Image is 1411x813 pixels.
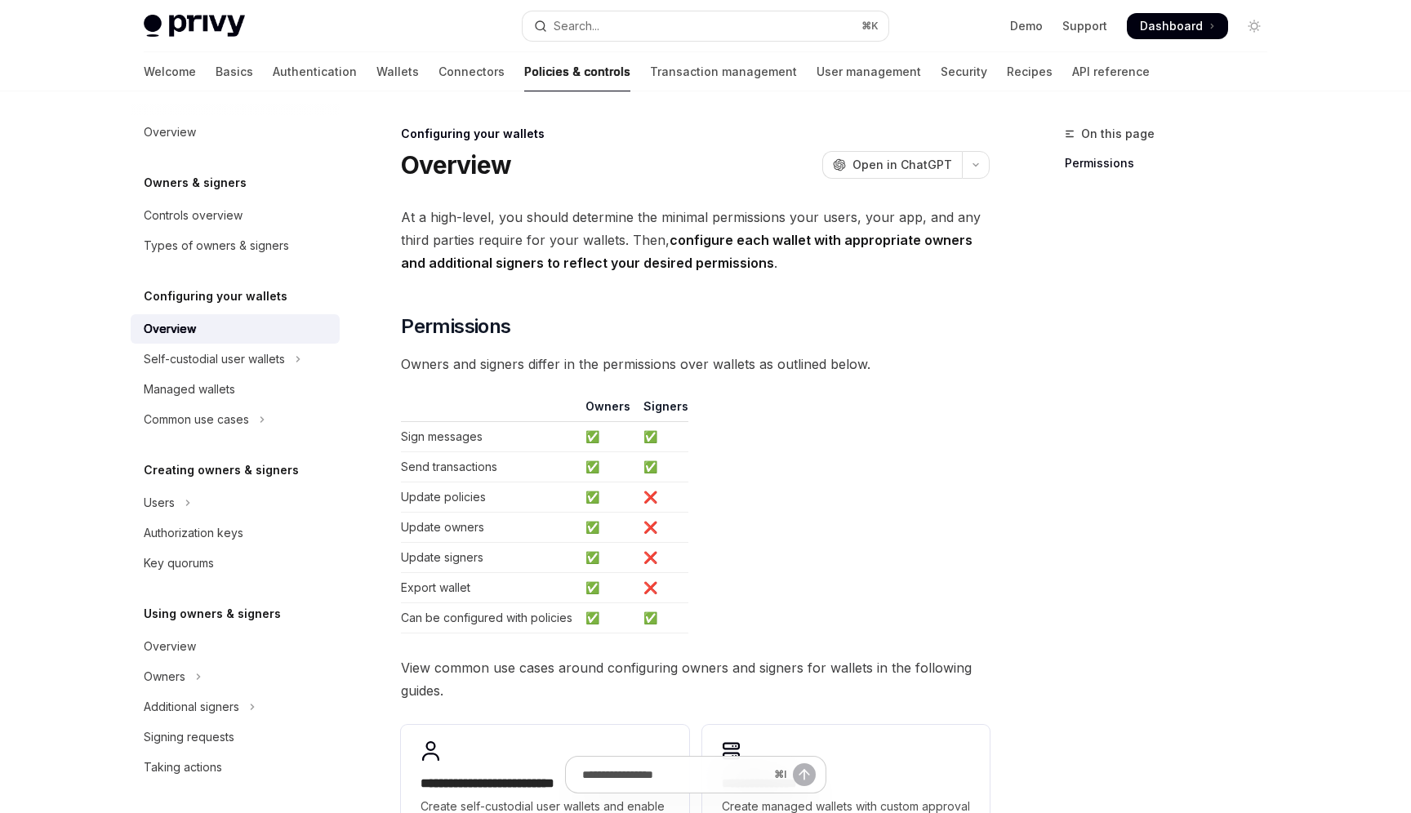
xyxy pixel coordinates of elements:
[1081,124,1155,144] span: On this page
[131,632,340,661] a: Overview
[637,573,688,603] td: ❌
[401,603,579,633] td: Can be configured with policies
[144,493,175,513] div: Users
[401,232,973,271] strong: configure each wallet with appropriate owners and additional signers to reflect your desired perm...
[144,637,196,656] div: Overview
[401,513,579,543] td: Update owners
[273,52,357,91] a: Authentication
[131,722,340,752] a: Signing requests
[582,757,768,793] input: Ask a question...
[144,206,243,225] div: Controls overview
[131,231,340,260] a: Types of owners & signers
[376,52,419,91] a: Wallets
[401,313,510,340] span: Permissions
[144,523,243,543] div: Authorization keys
[144,173,247,193] h5: Owners & signers
[144,757,222,777] div: Taking actions
[144,52,196,91] a: Welcome
[144,380,235,399] div: Managed wallets
[131,118,340,147] a: Overview
[861,20,879,33] span: ⌘ K
[131,518,340,548] a: Authorization keys
[144,236,289,255] div: Types of owners & signers
[817,52,921,91] a: User management
[401,452,579,482] td: Send transactions
[131,488,340,518] button: Toggle Users section
[144,15,245,38] img: light logo
[822,151,962,179] button: Open in ChatGPT
[144,553,214,573] div: Key quorums
[401,353,990,375] span: Owners and signers differ in the permissions over wallets as outlined below.
[131,375,340,404] a: Managed wallets
[852,157,952,173] span: Open in ChatGPT
[131,405,340,434] button: Toggle Common use cases section
[131,549,340,578] a: Key quorums
[1127,13,1228,39] a: Dashboard
[579,482,637,513] td: ✅
[144,319,196,339] div: Overview
[579,398,637,422] th: Owners
[523,11,888,41] button: Open search
[401,573,579,603] td: Export wallet
[401,126,990,142] div: Configuring your wallets
[579,573,637,603] td: ✅
[579,513,637,543] td: ✅
[131,201,340,230] a: Controls overview
[1241,13,1267,39] button: Toggle dark mode
[524,52,630,91] a: Policies & controls
[144,460,299,480] h5: Creating owners & signers
[401,206,990,274] span: At a high-level, you should determine the minimal permissions your users, your app, and any third...
[1062,18,1107,34] a: Support
[144,727,234,747] div: Signing requests
[438,52,505,91] a: Connectors
[579,422,637,452] td: ✅
[401,482,579,513] td: Update policies
[144,667,185,686] div: Owners
[637,482,688,513] td: ❌
[401,150,511,180] h1: Overview
[216,52,253,91] a: Basics
[579,543,637,573] td: ✅
[131,662,340,691] button: Toggle Owners section
[637,422,688,452] td: ✅
[144,122,196,142] div: Overview
[579,603,637,633] td: ✅
[637,603,688,633] td: ✅
[401,543,579,573] td: Update signers
[579,452,637,482] td: ✅
[144,604,281,624] h5: Using owners & signers
[131,692,340,722] button: Toggle Additional signers section
[131,344,340,374] button: Toggle Self-custodial user wallets section
[1140,18,1203,34] span: Dashboard
[637,513,688,543] td: ❌
[144,287,287,306] h5: Configuring your wallets
[131,314,340,344] a: Overview
[144,410,249,429] div: Common use cases
[637,398,688,422] th: Signers
[637,452,688,482] td: ✅
[401,422,579,452] td: Sign messages
[144,697,239,717] div: Additional signers
[941,52,987,91] a: Security
[1007,52,1053,91] a: Recipes
[554,16,599,36] div: Search...
[637,543,688,573] td: ❌
[1065,150,1280,176] a: Permissions
[401,656,990,702] span: View common use cases around configuring owners and signers for wallets in the following guides.
[1072,52,1150,91] a: API reference
[131,753,340,782] a: Taking actions
[650,52,797,91] a: Transaction management
[793,763,816,786] button: Send message
[1010,18,1043,34] a: Demo
[144,349,285,369] div: Self-custodial user wallets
